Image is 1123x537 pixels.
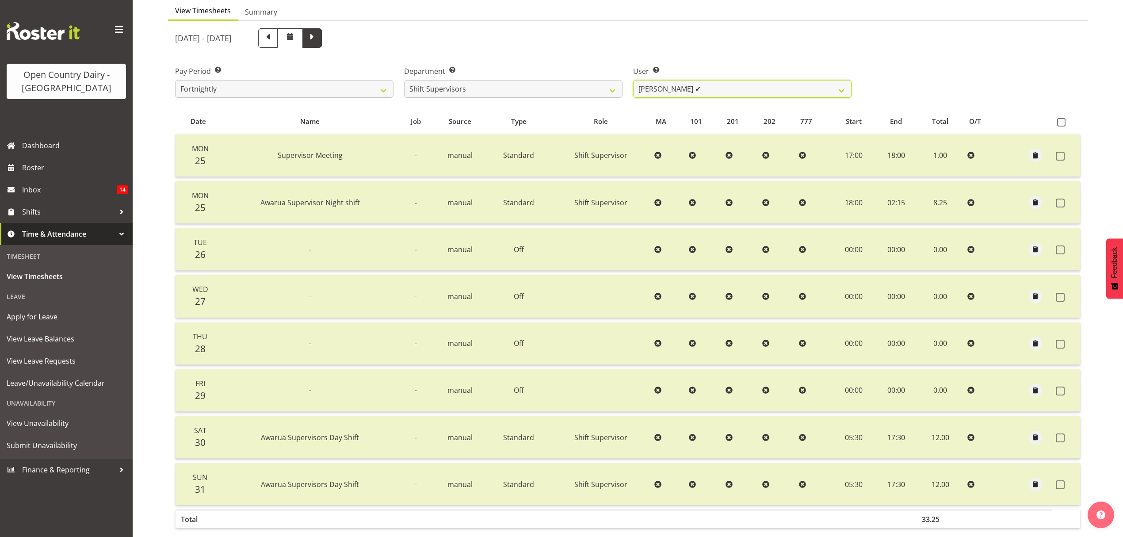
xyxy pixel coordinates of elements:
[309,385,311,395] span: -
[487,181,550,224] td: Standard
[7,270,126,283] span: View Timesheets
[22,161,128,174] span: Roster
[2,306,130,328] a: Apply for Leave
[487,369,550,412] td: Off
[875,134,917,177] td: 18:00
[415,150,417,160] span: -
[2,328,130,350] a: View Leave Balances
[415,433,417,442] span: -
[22,463,115,476] span: Finance & Reporting
[447,479,473,489] span: manual
[556,116,646,127] div: Role
[175,66,393,77] label: Pay Period
[917,369,964,412] td: 0.00
[917,322,964,365] td: 0.00
[574,479,627,489] span: Shift Supervisor
[226,116,394,127] div: Name
[7,310,126,323] span: Apply for Leave
[415,245,417,254] span: -
[447,245,473,254] span: manual
[917,463,964,505] td: 12.00
[487,134,550,177] td: Standard
[195,201,206,214] span: 25
[22,183,117,196] span: Inbox
[875,463,917,505] td: 17:30
[447,292,473,301] span: manual
[727,116,753,127] div: 201
[260,198,360,207] span: Awarua Supervisor Night shift
[7,417,126,430] span: View Unavailability
[175,5,231,16] span: View Timesheets
[2,394,130,412] div: Unavailability
[447,150,473,160] span: manual
[22,227,115,241] span: Time & Attendance
[175,33,232,43] h5: [DATE] - [DATE]
[309,245,311,254] span: -
[195,248,206,261] span: 26
[922,116,959,127] div: Total
[917,275,964,318] td: 0.00
[2,434,130,456] a: Submit Unavailability
[656,116,680,127] div: MA
[438,116,482,127] div: Source
[176,510,221,528] th: Total
[832,181,875,224] td: 18:00
[415,338,417,348] span: -
[447,338,473,348] span: manual
[7,376,126,390] span: Leave/Unavailability Calendar
[195,342,206,355] span: 28
[415,385,417,395] span: -
[574,198,627,207] span: Shift Supervisor
[487,275,550,318] td: Off
[487,228,550,271] td: Off
[117,185,128,194] span: 14
[195,483,206,495] span: 31
[415,479,417,489] span: -
[832,416,875,459] td: 05:30
[574,433,627,442] span: Shift Supervisor
[2,265,130,288] a: View Timesheets
[875,416,917,459] td: 17:30
[1111,247,1119,278] span: Feedback
[261,433,359,442] span: Awarua Supervisors Day Shift
[875,228,917,271] td: 00:00
[2,350,130,372] a: View Leave Requests
[415,292,417,301] span: -
[492,116,546,127] div: Type
[574,150,627,160] span: Shift Supervisor
[832,228,875,271] td: 00:00
[764,116,790,127] div: 202
[193,472,207,482] span: Sun
[832,369,875,412] td: 00:00
[917,228,964,271] td: 0.00
[194,238,207,247] span: Tue
[245,7,277,17] span: Summary
[22,205,115,219] span: Shifts
[1096,510,1105,519] img: help-xxl-2.png
[875,275,917,318] td: 00:00
[2,372,130,394] a: Leave/Unavailability Calendar
[917,416,964,459] td: 12.00
[690,116,717,127] div: 101
[447,385,473,395] span: manual
[487,322,550,365] td: Off
[180,116,216,127] div: Date
[7,354,126,368] span: View Leave Requests
[2,247,130,265] div: Timesheet
[917,134,964,177] td: 1.00
[487,463,550,505] td: Standard
[309,338,311,348] span: -
[261,479,359,489] span: Awarua Supervisors Day Shift
[969,116,996,127] div: O/T
[7,439,126,452] span: Submit Unavailability
[1106,238,1123,299] button: Feedback - Show survey
[2,412,130,434] a: View Unavailability
[880,116,912,127] div: End
[195,295,206,307] span: 27
[800,116,827,127] div: 777
[192,144,209,153] span: Mon
[195,154,206,167] span: 25
[832,322,875,365] td: 00:00
[875,181,917,224] td: 02:15
[832,275,875,318] td: 00:00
